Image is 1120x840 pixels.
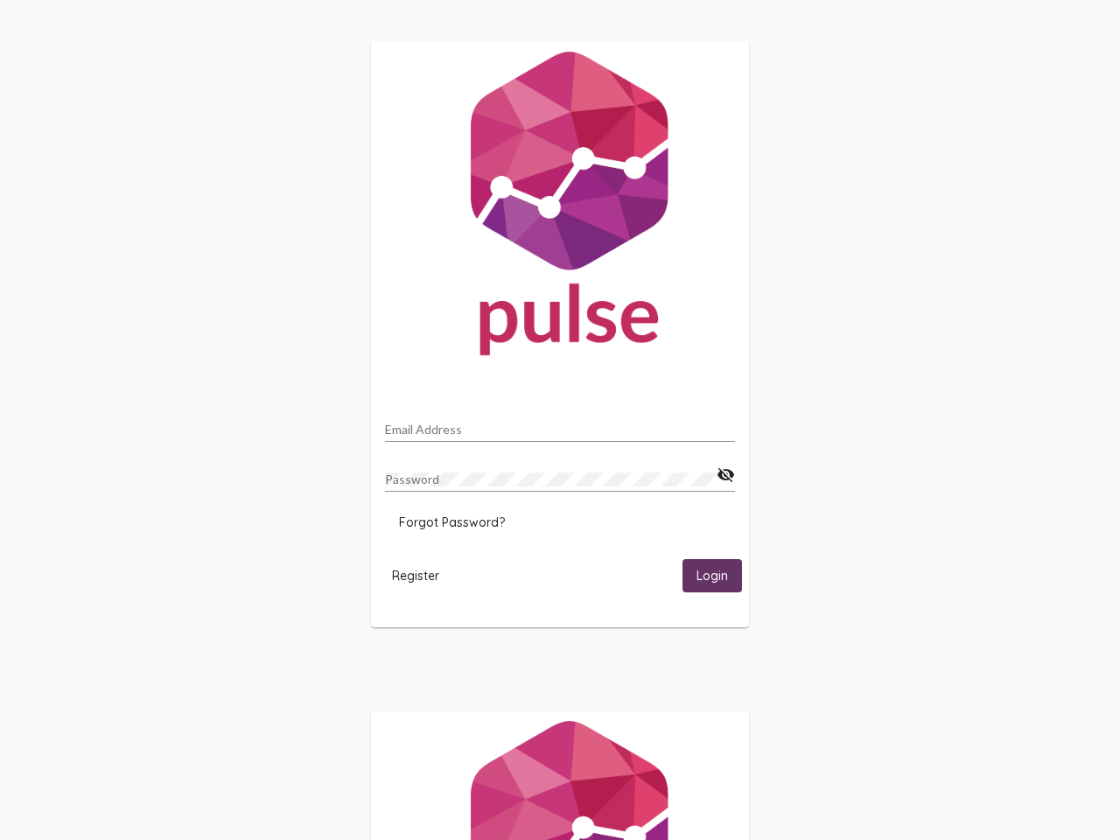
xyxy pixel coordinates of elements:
mat-icon: visibility_off [717,465,735,486]
span: Forgot Password? [399,514,505,530]
span: Register [392,568,439,584]
button: Login [682,559,742,591]
button: Forgot Password? [385,507,519,538]
button: Register [378,559,453,591]
img: Pulse For Good Logo [371,42,749,373]
span: Login [696,569,728,584]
